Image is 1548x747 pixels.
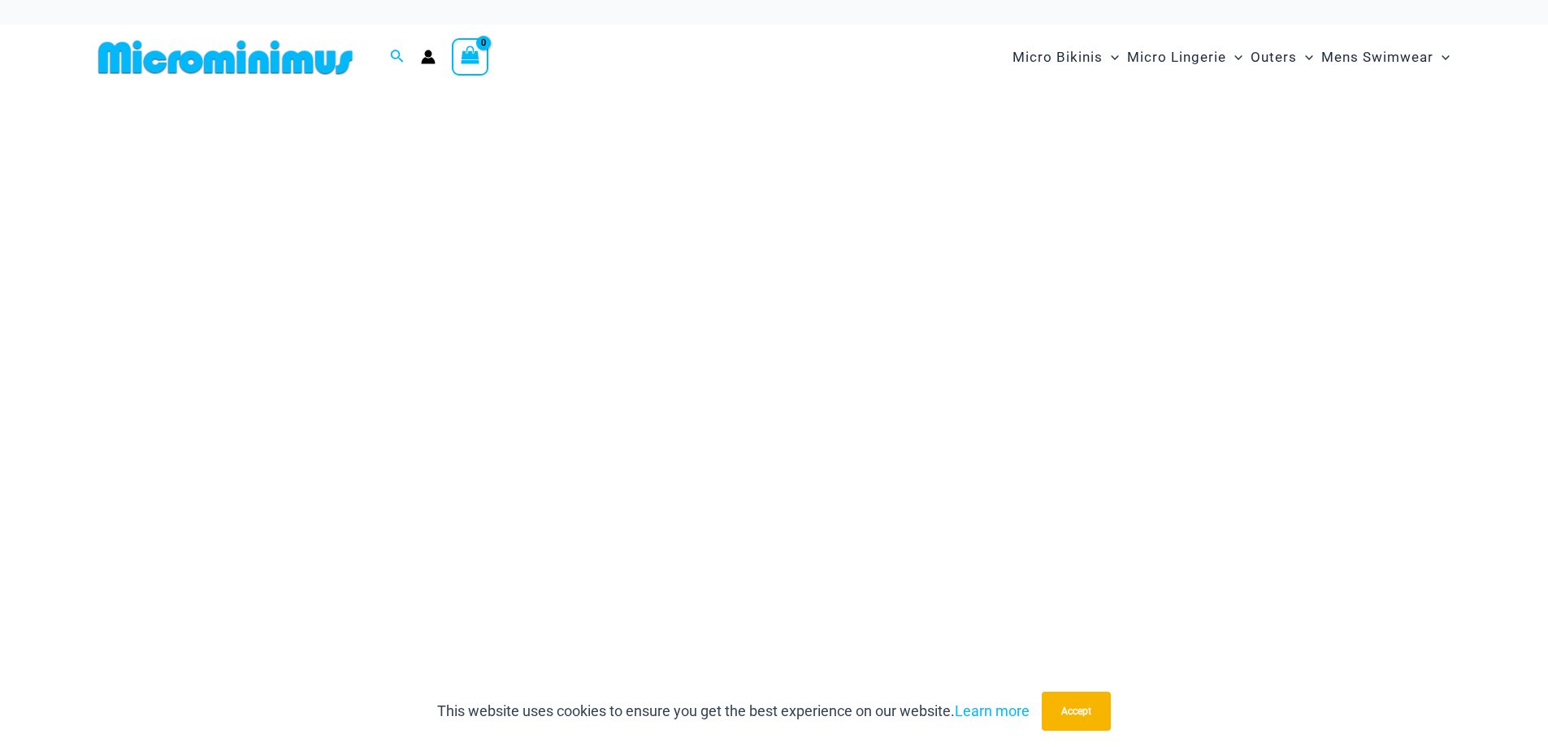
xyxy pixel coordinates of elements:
[1251,37,1297,78] span: Outers
[1042,692,1111,731] button: Accept
[1008,33,1123,82] a: Micro BikinisMenu ToggleMenu Toggle
[1247,33,1317,82] a: OutersMenu ToggleMenu Toggle
[955,702,1030,719] a: Learn more
[1297,37,1313,78] span: Menu Toggle
[437,699,1030,723] p: This website uses cookies to ensure you get the best experience on our website.
[1127,37,1226,78] span: Micro Lingerie
[390,47,405,67] a: Search icon link
[92,39,359,76] img: MM SHOP LOGO FLAT
[452,38,489,76] a: View Shopping Cart, empty
[1103,37,1119,78] span: Menu Toggle
[1433,37,1450,78] span: Menu Toggle
[1012,37,1103,78] span: Micro Bikinis
[1226,37,1242,78] span: Menu Toggle
[1321,37,1433,78] span: Mens Swimwear
[421,50,436,64] a: Account icon link
[1123,33,1247,82] a: Micro LingerieMenu ToggleMenu Toggle
[1006,30,1457,85] nav: Site Navigation
[1317,33,1454,82] a: Mens SwimwearMenu ToggleMenu Toggle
